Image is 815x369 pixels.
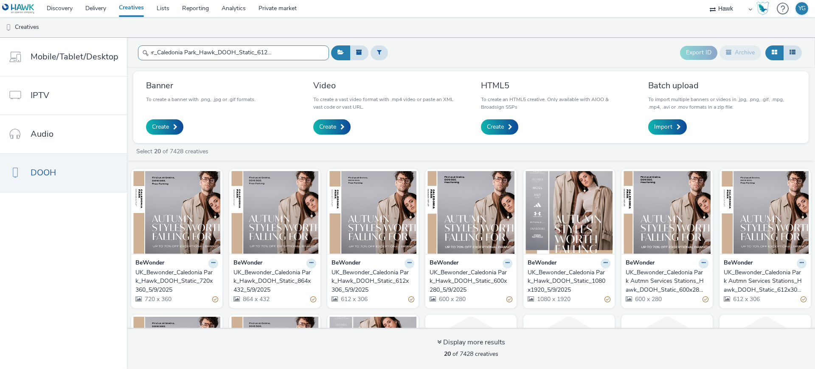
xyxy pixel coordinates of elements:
img: UK_Bewonder_Caledonia Park_Hawk_DOOH_Static_1080x1920_5/9/2025 visual [526,171,613,254]
span: 1080 x 1920 [536,295,570,303]
a: Create [481,119,518,135]
p: To create a vast video format with .mp4 video or paste an XML vast code or vast URL. [313,96,461,111]
span: 612 x 306 [732,295,760,303]
span: Create [319,123,336,131]
span: Audio [31,128,53,140]
strong: 20 [444,350,451,358]
strong: BeWonder [233,259,262,268]
div: Partially valid [408,295,414,304]
div: Partially valid [310,295,316,304]
h3: Batch upload [648,80,796,91]
a: Create [313,119,351,135]
strong: 20 [154,147,161,155]
a: Import [648,119,687,135]
a: UK_Bewonder_Caledonia Park_Hawk_DOOH_Static_720x360_5/9/2025 [135,268,218,294]
div: YG [798,2,806,15]
span: 612 x 306 [340,295,368,303]
span: Mobile/Tablet/Desktop [31,51,118,63]
img: UK_Bewonder_Caledonia Park Autmn Services Stations_Hawk_DOOH_Static_600x280_05.09.2025 visual [624,171,711,254]
h3: Banner [146,80,256,91]
p: To create a banner with .png, .jpg or .gif formats. [146,96,256,103]
span: 720 x 360 [144,295,171,303]
div: UK_Bewonder_Caledonia Park_Hawk_DOOH_Static_600x280_5/9/2025 [430,268,509,294]
div: UK_Bewonder_Caledonia Park Autmn Services Stations_Hawk_DOOH_Static_612x306_05.09.2025 [724,268,803,294]
span: Create [152,123,169,131]
a: UK_Bewonder_Caledonia Park_Hawk_DOOH_Static_864x432_5/9/2025 [233,268,316,294]
a: UK_Bewonder_Caledonia Park_Hawk_DOOH_Static_600x280_5/9/2025 [430,268,512,294]
div: Partially valid [604,295,610,304]
strong: BeWonder [724,259,753,268]
h3: HTML5 [481,80,629,91]
img: dooh [4,23,13,32]
button: Table [783,45,802,60]
img: Hawk Academy [756,2,769,15]
img: UK_Bewonder_Caledonia Park_Hawk_DOOH_Static_600x280_5/9/2025 visual [427,171,514,254]
div: UK_Bewonder_Caledonia Park_Hawk_DOOH_Static_864x432_5/9/2025 [233,268,313,294]
a: UK_Bewonder_Caledonia Park Autmn Services Stations_Hawk_DOOH_Static_600x280_05.09.2025 [626,268,708,294]
input: Search... [138,45,329,60]
div: UK_Bewonder_Caledonia Park_Hawk_DOOH_Static_1080x1920_5/9/2025 [528,268,607,294]
img: UK_Bewonder_Caledonia Park_Hawk_DOOH_Static_864x432_5/9/2025 visual [231,171,318,254]
span: IPTV [31,89,49,101]
span: DOOH [31,166,56,179]
img: UK_Bewonder_Caledonia Park_Hawk_DOOH_Static_612x306_5/9/2025 visual [329,171,416,254]
button: Grid [765,45,784,60]
div: Partially valid [801,295,807,304]
a: Hawk Academy [756,2,773,15]
span: 600 x 280 [634,295,662,303]
span: of 7428 creatives [444,350,498,358]
img: UK_Bewonder_Caledonia Park Autmn Services Stations_Hawk_DOOH_Static_612x306_05.09.2025 visual [722,171,809,254]
strong: BeWonder [626,259,655,268]
div: Display more results [437,338,505,347]
p: To create an HTML5 creative. Only available with AIOO & Broadsign SSPs [481,96,629,111]
div: UK_Bewonder_Caledonia Park_Hawk_DOOH_Static_720x360_5/9/2025 [135,268,215,294]
a: Select of 7428 creatives [135,147,212,155]
strong: BeWonder [332,259,360,268]
button: Export ID [680,46,717,59]
img: undefined Logo [2,3,35,14]
a: UK_Bewonder_Caledonia Park Autmn Services Stations_Hawk_DOOH_Static_612x306_05.09.2025 [724,268,807,294]
div: Partially valid [506,295,512,304]
h3: Video [313,80,461,91]
div: Partially valid [212,295,218,304]
span: Import [654,123,672,131]
span: 600 x 280 [438,295,466,303]
div: Partially valid [703,295,708,304]
a: UK_Bewonder_Caledonia Park_Hawk_DOOH_Static_612x306_5/9/2025 [332,268,414,294]
a: Create [146,119,183,135]
p: To import multiple banners or videos in .jpg, .png, .gif, .mpg, .mp4, .avi or .mov formats in a z... [648,96,796,111]
span: Create [487,123,504,131]
img: UK_Bewonder_Caledonia Park_Hawk_DOOH_Static_720x360_5/9/2025 visual [133,171,220,254]
strong: BeWonder [430,259,458,268]
a: UK_Bewonder_Caledonia Park_Hawk_DOOH_Static_1080x1920_5/9/2025 [528,268,610,294]
div: UK_Bewonder_Caledonia Park_Hawk_DOOH_Static_612x306_5/9/2025 [332,268,411,294]
span: 864 x 432 [242,295,270,303]
strong: BeWonder [135,259,164,268]
div: UK_Bewonder_Caledonia Park Autmn Services Stations_Hawk_DOOH_Static_600x280_05.09.2025 [626,268,705,294]
button: Archive [719,45,761,60]
strong: BeWonder [528,259,556,268]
